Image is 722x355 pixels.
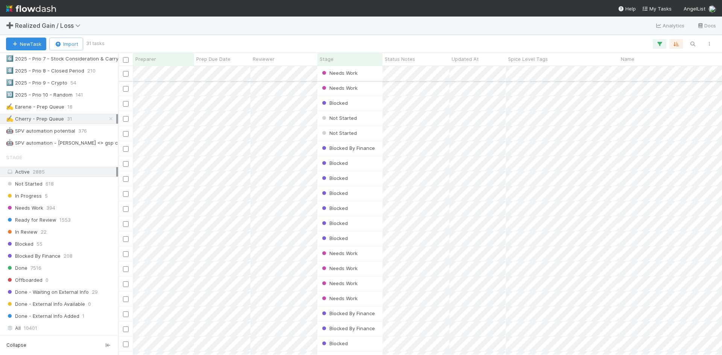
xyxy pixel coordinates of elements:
div: Blocked [320,174,348,182]
span: Needs Work [320,70,358,76]
div: SPV automation potential [6,126,75,136]
span: Needs Work [320,85,358,91]
div: Blocked [320,159,348,167]
span: Updated At [452,55,479,63]
span: 31 [67,114,72,124]
div: Blocked By Finance [320,310,375,317]
div: Blocked [320,99,348,107]
span: Collapse [6,342,26,349]
small: 31 tasks [86,40,105,47]
span: Needs Work [6,203,43,213]
span: Blocked By Finance [320,145,375,151]
span: Blocked By Finance [320,310,375,316]
span: 0 [46,275,49,285]
div: Not Started [320,114,357,122]
span: 394 [46,203,55,213]
span: 🤖 [6,139,14,146]
span: Blocked [320,190,348,196]
span: Blocked By Finance [6,251,61,261]
span: Stage [320,55,334,63]
button: Import [49,38,83,50]
input: Toggle Row Selected [123,71,129,77]
input: Toggle Row Selected [123,206,129,212]
input: Toggle Row Selected [123,116,129,122]
span: Needs Work [320,295,358,301]
a: Analytics [655,21,685,30]
input: Toggle Row Selected [123,86,129,92]
span: Status Notes [385,55,415,63]
div: 2025 - Prio 10 - Random [6,90,73,100]
div: Needs Work [320,249,358,257]
span: 29 [92,287,98,297]
a: My Tasks [642,5,672,12]
div: 2025 - Prio 8 - Closed Period [6,66,84,76]
div: 2025 - Prio 7 - Stock Consideration & Carry Over Basis [6,54,145,63]
div: Blocked By Finance [320,325,375,332]
span: Blocked [320,340,348,346]
div: Not Started [320,129,357,137]
span: Needs Work [320,250,358,256]
span: Blocked [320,175,348,181]
div: Blocked [320,204,348,212]
div: SPV automation - [PERSON_NAME] <> gsp cash [6,138,126,148]
input: Toggle Row Selected [123,221,129,227]
span: Done - External Info Available [6,299,85,309]
span: Done - External Info Added [6,311,79,321]
input: Toggle Row Selected [123,326,129,332]
span: Blocked [320,160,348,166]
span: 55 [36,239,42,249]
img: avatar_1c2f0edd-858e-4812-ac14-2a8986687c67.png [708,5,716,13]
span: Spice Level Tags [508,55,548,63]
span: 0 [88,299,91,309]
span: My Tasks [642,6,672,12]
span: ➕ [6,22,14,29]
a: Docs [697,21,716,30]
input: Toggle Row Selected [123,296,129,302]
div: Cherry - Prep Queue [6,114,64,124]
div: Earene - Prep Queue [6,102,64,112]
input: Toggle Row Selected [123,266,129,272]
div: Needs Work [320,69,358,77]
span: Needs Work [320,265,358,271]
div: Needs Work [320,84,358,92]
span: Name [621,55,634,63]
div: Needs Work [320,279,358,287]
input: Toggle Row Selected [123,101,129,107]
span: Blocked [6,239,33,249]
span: 141 [76,90,83,100]
span: 1 [82,311,85,321]
span: 2885 [33,169,45,175]
span: Reviewer [253,55,275,63]
span: 8️⃣ [6,67,14,74]
input: Toggle Row Selected [123,281,129,287]
span: 376 [78,126,87,136]
input: Toggle Row Selected [123,341,129,347]
input: Toggle Row Selected [123,161,129,167]
span: 54 [70,78,76,88]
span: Blocked [320,205,348,211]
span: Blocked [320,235,348,241]
span: Done [6,263,27,273]
span: Not Started [6,179,42,189]
div: 2025 - Prio 9 - Crypto [6,78,67,88]
span: 5 [45,191,48,201]
span: Prep Due Date [196,55,231,63]
div: Needs Work [320,264,358,272]
span: ✍️ [6,115,14,122]
span: 9️⃣ [6,79,14,86]
span: 618 [46,179,54,189]
span: 7516 [30,263,41,273]
div: Blocked [320,219,348,227]
span: Blocked [320,220,348,226]
span: Realized Gain / Loss [15,22,84,29]
span: 210 [87,66,96,76]
div: All [6,323,116,333]
input: Toggle Row Selected [123,251,129,257]
div: Blocked [320,234,348,242]
span: 🔟 [6,91,14,98]
input: Toggle Row Selected [123,236,129,242]
span: Ready for Review [6,215,56,225]
span: Blocked By Finance [320,325,375,331]
div: Help [618,5,636,12]
span: 10401 [24,323,37,333]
